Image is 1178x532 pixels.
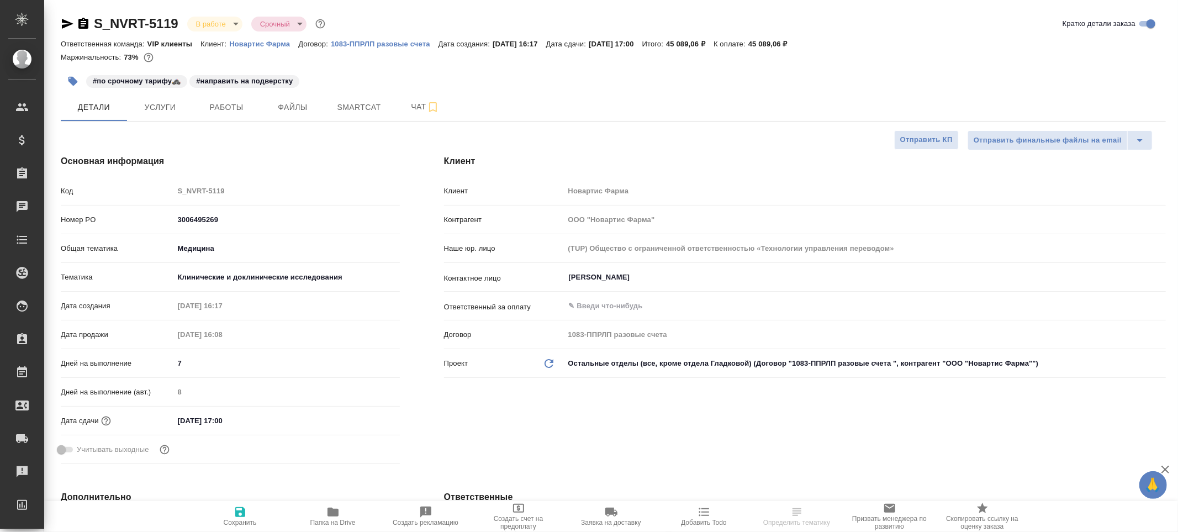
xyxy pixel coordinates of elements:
[751,501,843,532] button: Определить тематику
[157,443,172,457] button: Выбери, если сб и вс нужно считать рабочими днями для выполнения заказа.
[444,491,1166,504] h4: Ответственные
[257,19,293,29] button: Срочный
[287,501,379,532] button: Папка на Drive
[298,40,331,48] p: Договор:
[399,100,452,114] span: Чат
[187,17,242,31] div: В работе
[331,40,439,48] p: 1083-ППРЛП разовые счета
[379,501,472,532] button: Создать рекламацию
[67,101,120,114] span: Детали
[194,501,287,532] button: Сохранить
[174,268,400,287] div: Клинические и доклинические исследования
[444,155,1166,168] h4: Клиент
[174,239,400,258] div: Медицина
[748,40,796,48] p: 45 089,06 ₽
[200,40,229,48] p: Клиент:
[666,40,714,48] p: 45 089,06 ₽
[61,301,174,312] p: Дата создания
[77,444,149,455] span: Учитывать выходные
[1160,305,1162,307] button: Open
[843,501,936,532] button: Призвать менеджера по развитию
[174,326,271,343] input: Пустое поле
[564,326,1166,343] input: Пустое поле
[546,40,589,48] p: Дата сдачи:
[99,414,113,428] button: Если добавить услуги и заполнить их объемом, то дата рассчитается автоматически
[564,240,1166,256] input: Пустое поле
[61,415,99,426] p: Дата сдачи
[444,302,564,313] p: Ответственный за оплату
[658,501,751,532] button: Добавить Todo
[193,19,229,29] button: В работе
[124,53,141,61] p: 73%
[943,515,1022,530] span: Скопировать ссылку на оценку заказа
[229,40,298,48] p: Новартис Фарма
[894,130,959,150] button: Отправить КП
[444,243,564,254] p: Наше юр. лицо
[251,17,307,31] div: В работе
[174,183,400,199] input: Пустое поле
[61,358,174,369] p: Дней на выполнение
[93,76,181,87] p: #по срочному тарифу🚓
[61,329,174,340] p: Дата продажи
[174,355,400,371] input: ✎ Введи что-нибудь
[85,76,188,85] span: по срочному тарифу🚓
[439,40,493,48] p: Дата создания:
[900,134,953,146] span: Отправить КП
[174,212,400,228] input: ✎ Введи что-нибудь
[266,101,319,114] span: Файлы
[77,17,90,30] button: Скопировать ссылку
[1160,276,1162,278] button: Open
[968,130,1153,150] div: split button
[1139,471,1167,499] button: 🙏
[313,17,327,31] button: Доп статусы указывают на важность/срочность заказа
[763,519,830,526] span: Определить тематику
[936,501,1029,532] button: Скопировать ссылку на оценку заказа
[974,134,1122,147] span: Отправить финальные файлы на email
[61,69,85,93] button: Добавить тэг
[174,384,400,400] input: Пустое поле
[61,272,174,283] p: Тематика
[147,40,200,48] p: VIP клиенты
[310,519,356,526] span: Папка на Drive
[61,491,400,504] h4: Дополнительно
[1063,18,1135,29] span: Кратко детали заказа
[444,329,564,340] p: Договор
[141,50,156,65] button: 10315.19 RUB;
[61,53,124,61] p: Маржинальность:
[61,387,174,398] p: Дней на выполнение (авт.)
[714,40,748,48] p: К оплате:
[581,519,641,526] span: Заявка на доставку
[174,298,271,314] input: Пустое поле
[1144,473,1163,497] span: 🙏
[331,39,439,48] a: 1083-ППРЛП разовые счета
[61,17,74,30] button: Скопировать ссылку для ЯМессенджера
[968,130,1128,150] button: Отправить финальные файлы на email
[444,214,564,225] p: Контрагент
[196,76,293,87] p: #направить на подверстку
[564,354,1166,373] div: Остальные отделы (все, кроме отдела Гладковой) (Договор "1083-ППРЛП разовые счета ", контрагент "...
[479,515,558,530] span: Создать счет на предоплату
[61,186,174,197] p: Код
[61,155,400,168] h4: Основная информация
[94,16,178,31] a: S_NVRT-5119
[332,101,385,114] span: Smartcat
[61,214,174,225] p: Номер PO
[61,40,147,48] p: Ответственная команда:
[229,39,298,48] a: Новартис Фарма
[444,358,468,369] p: Проект
[642,40,666,48] p: Итого:
[564,212,1166,228] input: Пустое поле
[393,519,458,526] span: Создать рекламацию
[200,101,253,114] span: Работы
[568,299,1126,313] input: ✎ Введи что-нибудь
[134,101,187,114] span: Услуги
[850,515,929,530] span: Призвать менеджера по развитию
[589,40,642,48] p: [DATE] 17:00
[426,101,440,114] svg: Подписаться
[224,519,257,526] span: Сохранить
[174,413,271,429] input: ✎ Введи что-нибудь
[564,183,1166,199] input: Пустое поле
[61,243,174,254] p: Общая тематика
[444,273,564,284] p: Контактное лицо
[188,76,300,85] span: направить на подверстку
